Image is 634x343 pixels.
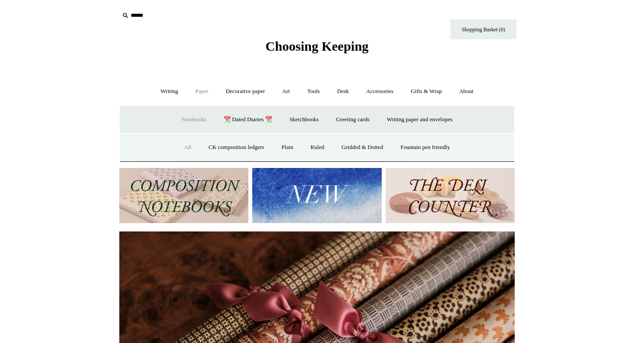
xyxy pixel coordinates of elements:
img: The Deli Counter [386,168,515,223]
a: Plain [273,136,301,159]
a: Art [274,80,298,103]
a: Writing [153,80,186,103]
a: About [451,80,482,103]
a: Desk [329,80,357,103]
a: Shopping Basket (0) [450,19,516,39]
a: Accessories [358,80,402,103]
a: All [176,136,199,159]
a: Writing paper and envelopes [379,108,461,131]
a: Gifts & Wrap [403,80,450,103]
a: 📆 Dated Diaries 📆 [216,108,280,131]
a: Tools [299,80,328,103]
a: Ruled [302,136,332,159]
a: Greeting cards [328,108,377,131]
a: Notebooks [173,108,214,131]
span: Choosing Keeping [265,39,369,53]
a: Sketchbooks [281,108,326,131]
a: Decorative paper [218,80,273,103]
a: Fountain pen friendly [393,136,458,159]
a: Gridded & Dotted [334,136,391,159]
a: Paper [188,80,217,103]
a: Choosing Keeping [265,46,369,52]
img: New.jpg__PID:f73bdf93-380a-4a35-bcfe-7823039498e1 [252,168,381,223]
a: CK composition ledgers [201,136,272,159]
img: 202302 Composition ledgers.jpg__PID:69722ee6-fa44-49dd-a067-31375e5d54ec [119,168,248,223]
